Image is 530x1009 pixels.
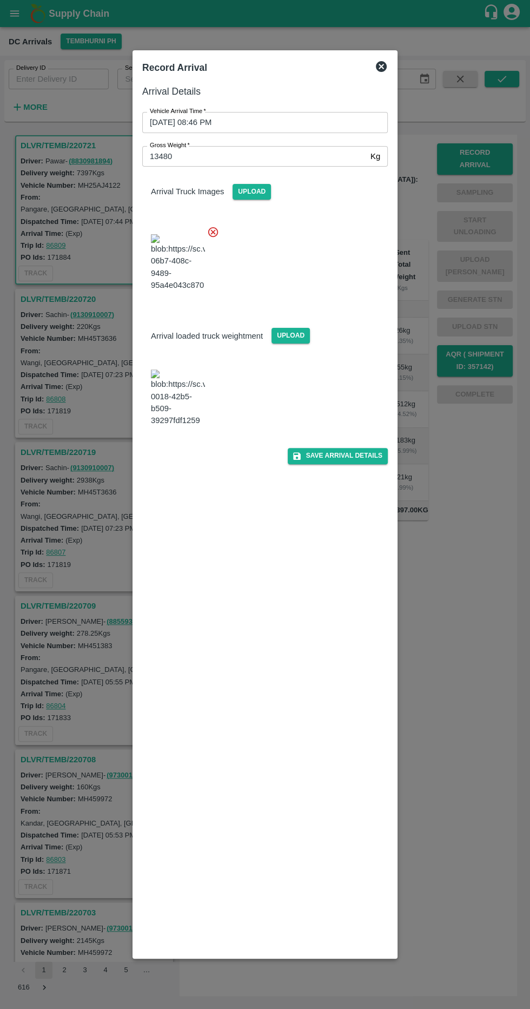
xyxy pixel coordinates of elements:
[370,150,380,162] p: Kg
[271,328,310,344] span: Upload
[233,184,271,200] span: Upload
[142,146,366,167] input: Gross Weight
[142,112,380,133] input: Choose date, selected date is Aug 26, 2025
[142,84,388,99] h6: Arrival Details
[288,448,388,464] button: Save Arrival Details
[150,141,190,150] label: Gross Weight
[151,234,205,291] img: blob:https://sc.vegrow.in/11932bed-06b7-408c-9489-95a4e043c870
[142,62,207,73] b: Record Arrival
[151,186,224,197] p: Arrival Truck Images
[150,107,206,116] label: Vehicle Arrival Time
[151,330,263,342] p: Arrival loaded truck weightment
[151,370,205,426] img: blob:https://sc.vegrow.in/45924015-0018-42b5-b509-39297fdf1259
